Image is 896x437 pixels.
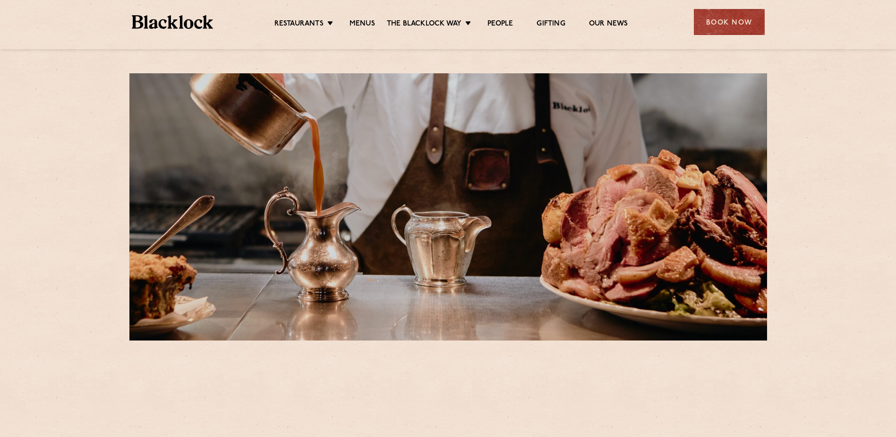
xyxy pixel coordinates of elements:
a: People [487,19,513,30]
img: BL_Textured_Logo-footer-cropped.svg [132,15,213,29]
a: Our News [589,19,628,30]
div: Book Now [694,9,765,35]
a: Restaurants [274,19,324,30]
a: The Blacklock Way [387,19,461,30]
a: Gifting [537,19,565,30]
a: Menus [350,19,375,30]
